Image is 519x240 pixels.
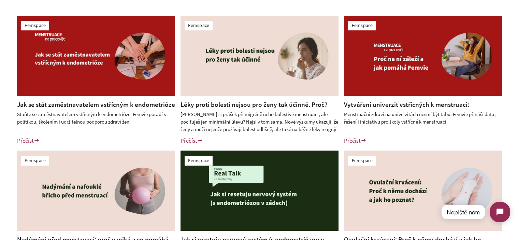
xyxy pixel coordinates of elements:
[181,151,338,231] img: Jak si resetuju nervový systém (s endometriózou v zádech)
[344,16,502,96] img: Vytváření univerzit vstřícných k menstruaci: Menstruační zdraví na vysokých školách
[435,196,516,228] iframe: Tidio Chat
[181,111,338,133] div: [PERSON_NAME] si prášek při migréně nebo bolestivé menstruaci, ale pociťuješ jen minimální úlevu?...
[17,137,40,144] a: Přečíst
[181,16,338,96] img: Léky proti bolesti nejsou pro ženy tak účinné. Proč?
[351,22,373,28] a: Femspace
[17,151,175,231] img: Nadýmání před menstruací: proč vzniká a co pomáhá při PMS
[17,111,175,133] div: Staňte se zaměstnavatelem vstřícným k endometrióze. Femvie poradí s politikou, školením i udržite...
[344,151,502,231] img: Ovulační krvácení: Proč k&nbsp;němu dochází a jak ho poznat?
[25,22,46,28] a: Femspace
[17,100,175,109] a: Jak se stát zaměstnavatelem vstřícným k endometrióze
[25,157,46,164] a: Femspace
[181,137,203,144] a: Přečíst
[351,157,373,164] a: Femspace
[344,100,469,118] a: Vytváření univerzit vstřícných k menstruaci: Menstruační zdraví na vysokých školách
[188,22,209,28] a: Femspace
[188,157,209,164] a: Femspace
[344,137,366,144] a: Přečíst
[344,111,502,133] div: Menstruační zdraví na univerzitách nesmí být tabu. Femvie přináší data, řešení i iniciativu pro š...
[17,16,175,96] img: Jak se stát zaměstnavatelem vstřícným k endometrióze
[181,100,328,109] a: Léky proti bolesti nejsou pro ženy tak účinné. Proč?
